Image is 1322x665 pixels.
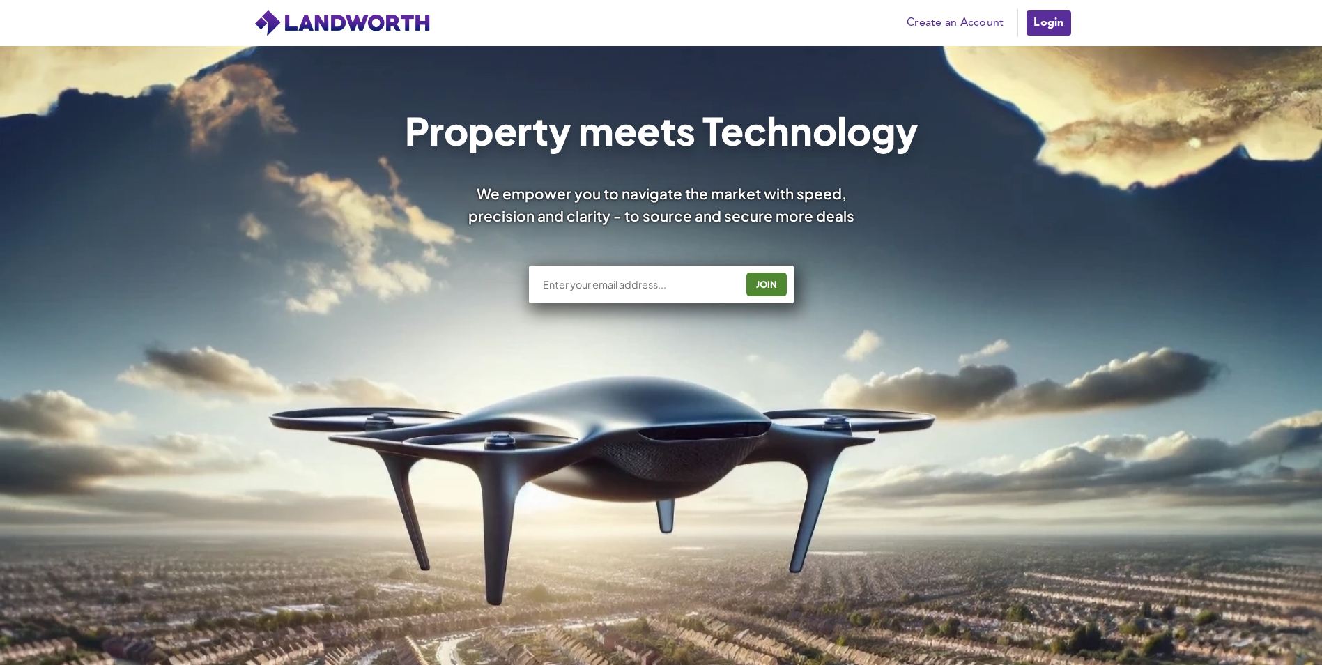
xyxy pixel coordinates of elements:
[1025,9,1072,37] a: Login
[746,273,787,296] button: JOIN
[900,13,1010,33] a: Create an Account
[541,277,736,291] input: Enter your email address...
[449,183,873,226] div: We empower you to navigate the market with speed, precision and clarity - to source and secure mo...
[751,273,783,296] div: JOIN
[404,112,918,149] h1: Property meets Technology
